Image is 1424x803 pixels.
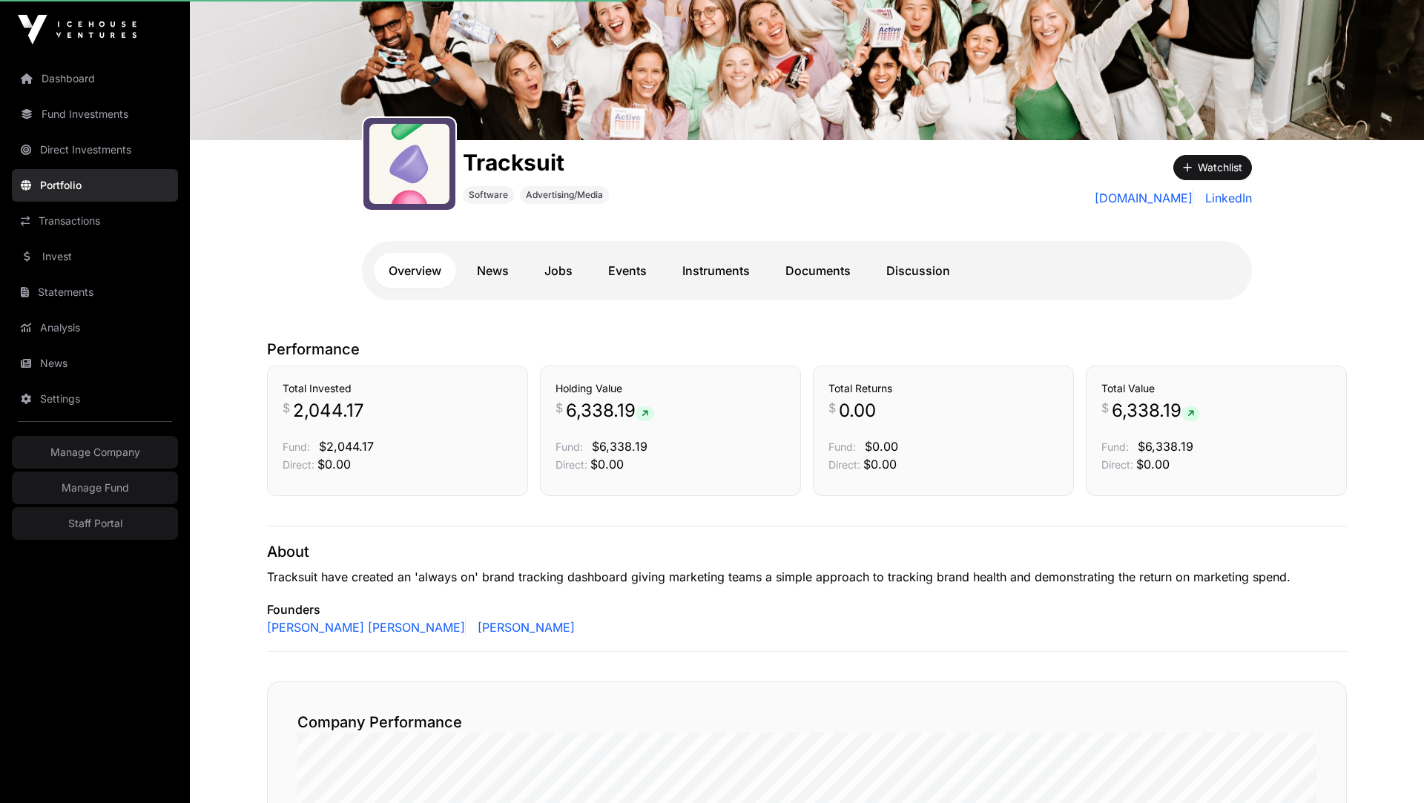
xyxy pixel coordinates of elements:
h3: Total Invested [283,381,512,396]
span: 6,338.19 [1112,399,1200,423]
span: $2,044.17 [319,439,374,454]
a: Settings [12,383,178,415]
a: Direct Investments [12,133,178,166]
span: Direct: [828,458,860,471]
a: Invest [12,240,178,273]
span: $ [556,399,563,417]
a: Manage Fund [12,472,178,504]
span: Software [469,189,508,201]
a: Analysis [12,311,178,344]
span: Fund: [1101,440,1129,453]
nav: Tabs [374,253,1240,288]
a: Dashboard [12,62,178,95]
a: News [462,253,524,288]
a: [PERSON_NAME] [PERSON_NAME] [267,618,466,636]
a: Fund Investments [12,98,178,130]
a: Jobs [530,253,587,288]
span: $6,338.19 [592,439,647,454]
a: News [12,347,178,380]
span: Fund: [828,440,856,453]
p: Performance [267,339,1347,360]
span: Direct: [283,458,314,471]
span: Fund: [283,440,310,453]
span: $0.00 [317,457,351,472]
span: $6,338.19 [1138,439,1193,454]
span: $0.00 [1136,457,1170,472]
a: Staff Portal [12,507,178,540]
span: Direct: [1101,458,1133,471]
a: Events [593,253,662,288]
p: Founders [267,601,1347,618]
span: $0.00 [590,457,624,472]
a: Discussion [871,253,965,288]
h2: Company Performance [297,712,1316,733]
span: $ [828,399,836,417]
span: 6,338.19 [566,399,654,423]
span: $0.00 [863,457,897,472]
p: About [267,541,1347,562]
span: Fund: [556,440,583,453]
a: Overview [374,253,456,288]
span: $0.00 [865,439,898,454]
img: gotracksuit_logo.jpeg [369,124,449,204]
a: Manage Company [12,436,178,469]
a: Portfolio [12,169,178,202]
p: Tracksuit have created an 'always on' brand tracking dashboard giving marketing teams a simple ap... [267,568,1347,586]
a: Statements [12,276,178,308]
iframe: Chat Widget [1350,732,1424,803]
a: [DOMAIN_NAME] [1095,189,1193,207]
a: [PERSON_NAME] [472,618,575,636]
a: Instruments [667,253,765,288]
span: $ [283,399,290,417]
h3: Total Value [1101,381,1331,396]
a: Transactions [12,205,178,237]
h3: Total Returns [828,381,1058,396]
button: Watchlist [1173,155,1252,180]
h3: Holding Value [556,381,785,396]
img: Icehouse Ventures Logo [18,15,136,44]
h1: Tracksuit [463,149,609,176]
a: Documents [771,253,866,288]
span: Advertising/Media [526,189,603,201]
span: 0.00 [839,399,876,423]
span: $ [1101,399,1109,417]
span: 2,044.17 [293,399,364,423]
a: LinkedIn [1199,189,1252,207]
span: Direct: [556,458,587,471]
